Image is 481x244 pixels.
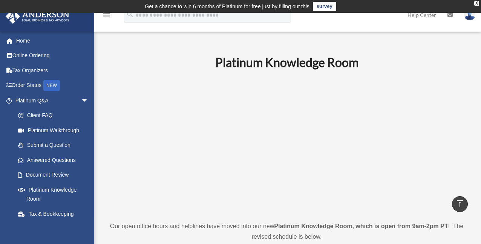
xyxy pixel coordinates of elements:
[126,10,134,18] i: search
[81,93,96,108] span: arrow_drop_down
[11,206,100,230] a: Tax & Bookkeeping Packages
[5,78,100,93] a: Order StatusNEW
[3,9,72,24] img: Anderson Advisors Platinum Portal
[452,196,468,212] a: vertical_align_top
[5,93,100,108] a: Platinum Q&Aarrow_drop_down
[5,33,100,48] a: Home
[174,80,400,207] iframe: 231110_Toby_KnowledgeRoom
[145,2,309,11] div: Get a chance to win 6 months of Platinum for free just by filling out this
[11,123,100,138] a: Platinum Walkthrough
[474,1,479,6] div: close
[464,9,475,20] img: User Pic
[11,138,100,153] a: Submit a Question
[5,63,100,78] a: Tax Organizers
[11,168,100,183] a: Document Review
[5,48,100,63] a: Online Ordering
[11,152,100,168] a: Answered Questions
[107,221,466,242] p: Our open office hours and helplines have moved into our new ! The revised schedule is below.
[274,223,448,229] strong: Platinum Knowledge Room, which is open from 9am-2pm PT
[102,11,111,20] i: menu
[455,199,464,208] i: vertical_align_top
[313,2,336,11] a: survey
[11,108,100,123] a: Client FAQ
[102,13,111,20] a: menu
[215,55,358,70] b: Platinum Knowledge Room
[11,182,96,206] a: Platinum Knowledge Room
[43,80,60,91] div: NEW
